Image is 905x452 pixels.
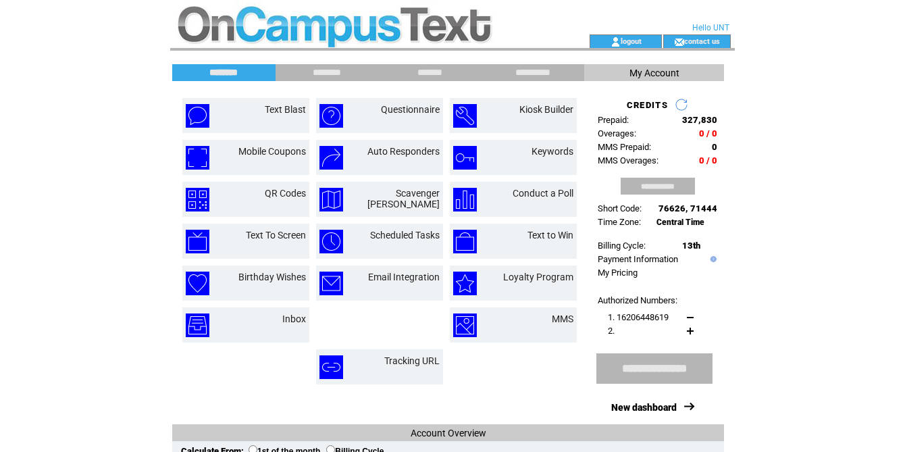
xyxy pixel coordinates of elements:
[186,230,209,253] img: text-to-screen.png
[552,313,573,324] a: MMS
[384,355,440,366] a: Tracking URL
[611,402,677,413] a: New dashboard
[238,146,306,157] a: Mobile Coupons
[682,241,700,251] span: 13th
[186,104,209,128] img: text-blast.png
[411,428,486,438] span: Account Overview
[598,217,641,227] span: Time Zone:
[453,313,477,337] img: mms.png
[453,104,477,128] img: kiosk-builder.png
[319,188,343,211] img: scavenger-hunt.png
[621,36,642,45] a: logout
[608,312,669,322] span: 1. 16206448619
[453,146,477,170] img: keywords.png
[712,142,717,152] span: 0
[598,241,646,251] span: Billing Cycle:
[692,23,729,32] span: Hello UNT
[186,188,209,211] img: qr-codes.png
[238,272,306,282] a: Birthday Wishes
[598,142,651,152] span: MMS Prepaid:
[656,218,704,227] span: Central Time
[519,104,573,115] a: Kiosk Builder
[282,313,306,324] a: Inbox
[186,313,209,337] img: inbox.png
[598,128,636,139] span: Overages:
[699,155,717,166] span: 0 / 0
[629,68,679,78] span: My Account
[699,128,717,139] span: 0 / 0
[608,326,615,336] span: 2.
[627,100,668,110] span: CREDITS
[513,188,573,199] a: Conduct a Poll
[367,188,440,209] a: Scavenger [PERSON_NAME]
[682,115,717,125] span: 327,830
[367,146,440,157] a: Auto Responders
[598,115,629,125] span: Prepaid:
[265,188,306,199] a: QR Codes
[368,272,440,282] a: Email Integration
[319,355,343,379] img: tracking-url.png
[453,188,477,211] img: conduct-a-poll.png
[658,203,717,214] span: 76626, 71444
[503,272,573,282] a: Loyalty Program
[246,230,306,241] a: Text To Screen
[319,272,343,295] img: email-integration.png
[527,230,573,241] a: Text to Win
[319,146,343,170] img: auto-responders.png
[319,230,343,253] img: scheduled-tasks.png
[598,268,638,278] a: My Pricing
[674,36,684,47] img: contact_us_icon.gif
[532,146,573,157] a: Keywords
[370,230,440,241] a: Scheduled Tasks
[319,104,343,128] img: questionnaire.png
[598,295,677,305] span: Authorized Numbers:
[381,104,440,115] a: Questionnaire
[598,203,642,214] span: Short Code:
[684,36,720,45] a: contact us
[707,256,717,262] img: help.gif
[265,104,306,115] a: Text Blast
[598,254,678,264] a: Payment Information
[598,155,658,166] span: MMS Overages:
[186,272,209,295] img: birthday-wishes.png
[453,230,477,253] img: text-to-win.png
[611,36,621,47] img: account_icon.gif
[186,146,209,170] img: mobile-coupons.png
[453,272,477,295] img: loyalty-program.png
